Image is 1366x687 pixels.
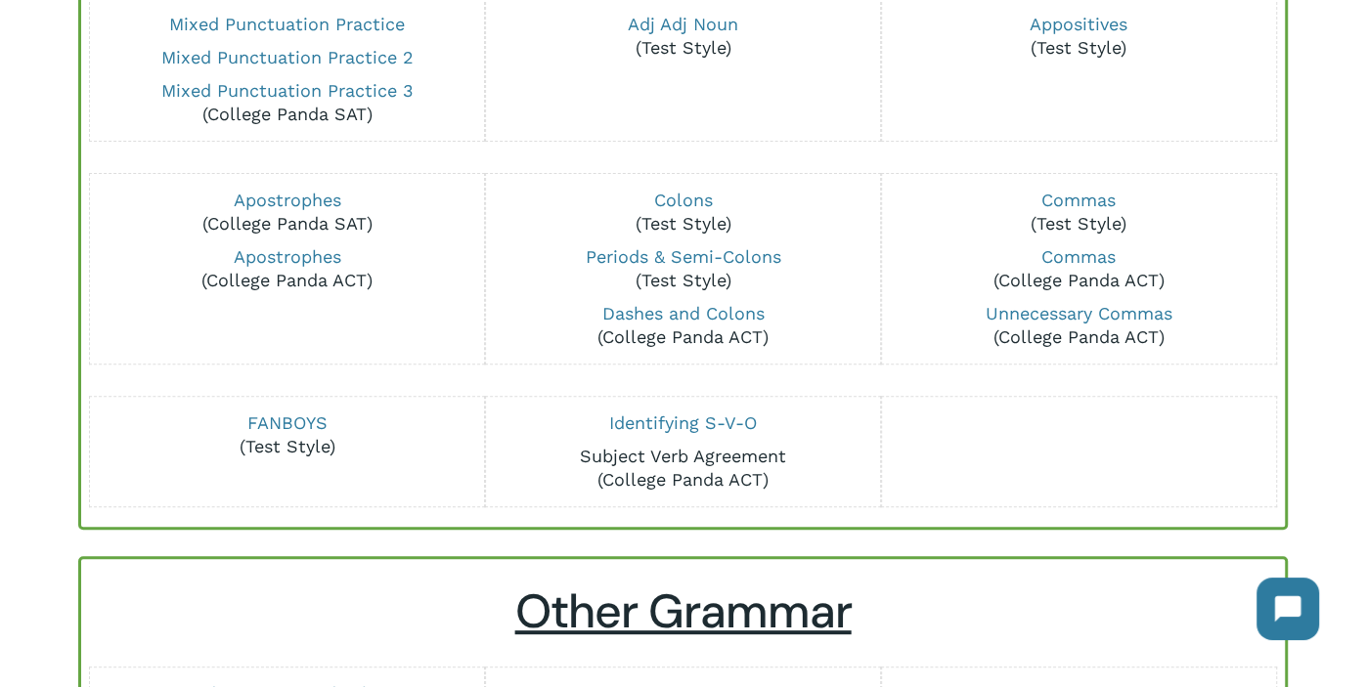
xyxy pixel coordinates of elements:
p: (College Panda ACT) [498,302,867,349]
p: (Test Style) [498,189,867,236]
a: Commas [1041,190,1116,210]
a: Mixed Punctuation Practice 2 [161,47,414,67]
p: (College Panda ACT) [894,245,1263,292]
p: (College Panda ACT) [894,302,1263,349]
a: Mixed Punctuation Practice 3 [161,80,414,101]
u: Other Grammar [515,580,852,642]
iframe: Chatbot [1237,558,1339,660]
a: Commas [1041,246,1116,267]
p: (Test Style) [498,13,867,60]
a: Periods & Semi-Colons [585,246,780,267]
p: (Test Style) [102,411,471,458]
a: FANBOYS [247,412,328,433]
p: (College Panda ACT) [498,445,867,492]
a: Identifying S-V-O [609,412,757,433]
a: Subject Verb Agreement [580,446,786,466]
p: (Test Style) [894,189,1263,236]
a: Adj Adj Noun [628,14,738,34]
a: Unnecessary Commas [986,303,1172,323]
p: (College Panda ACT) [102,245,471,292]
p: (Test Style) [894,13,1263,60]
p: (Test Style) [498,245,867,292]
a: Appositives [1030,14,1127,34]
p: (College Panda SAT) [102,79,471,126]
a: Dashes and Colons [601,303,764,323]
a: Mixed Punctuation Practice [169,14,405,34]
a: Colons [653,190,712,210]
a: Apostrophes [234,190,341,210]
p: (College Panda SAT) [102,189,471,236]
a: Apostrophes [234,246,341,267]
